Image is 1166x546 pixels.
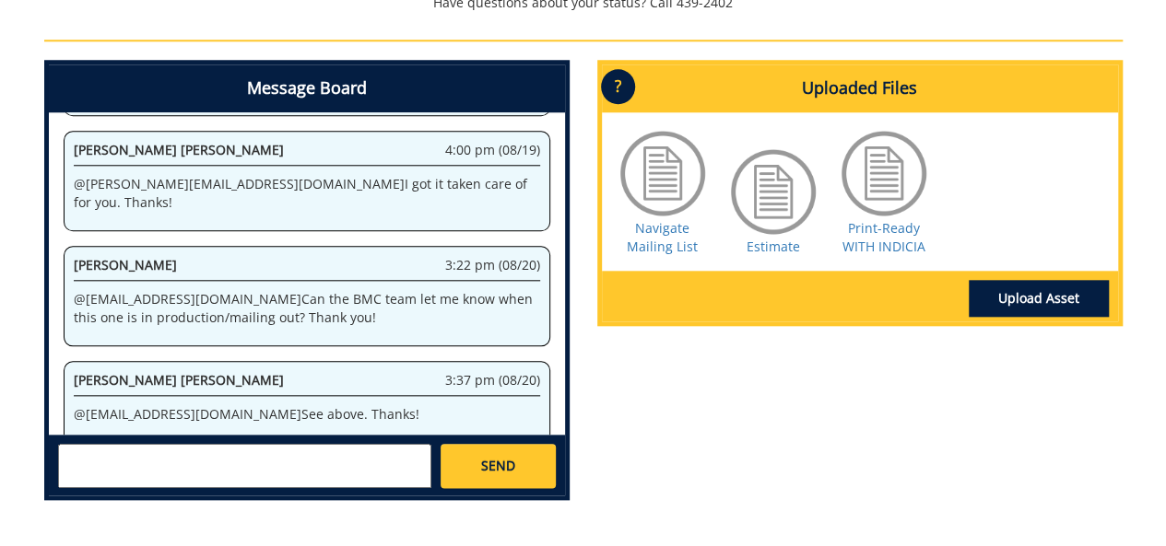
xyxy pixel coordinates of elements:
[602,64,1118,112] h4: Uploaded Files
[747,238,800,255] a: Estimate
[441,444,555,488] a: SEND
[74,290,540,327] p: @ [EMAIL_ADDRESS][DOMAIN_NAME] Can the BMC team let me know when this one is in production/mailin...
[74,256,177,273] span: [PERSON_NAME]
[74,405,540,424] p: @ [EMAIL_ADDRESS][DOMAIN_NAME] See above. Thanks!
[627,219,698,255] a: Navigate Mailing List
[842,219,925,255] a: Print-Ready WITH INDICIA
[74,141,284,158] span: [PERSON_NAME] [PERSON_NAME]
[74,371,284,389] span: [PERSON_NAME] [PERSON_NAME]
[49,64,565,112] h4: Message Board
[481,457,515,475] span: SEND
[601,69,635,104] p: ?
[58,444,431,488] textarea: messageToSend
[445,141,540,159] span: 4:00 pm (08/19)
[445,371,540,389] span: 3:37 pm (08/20)
[445,256,540,274] span: 3:22 pm (08/20)
[969,280,1109,317] a: Upload Asset
[74,175,540,212] p: @ [PERSON_NAME][EMAIL_ADDRESS][DOMAIN_NAME] I got it taken care of for you. Thanks!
